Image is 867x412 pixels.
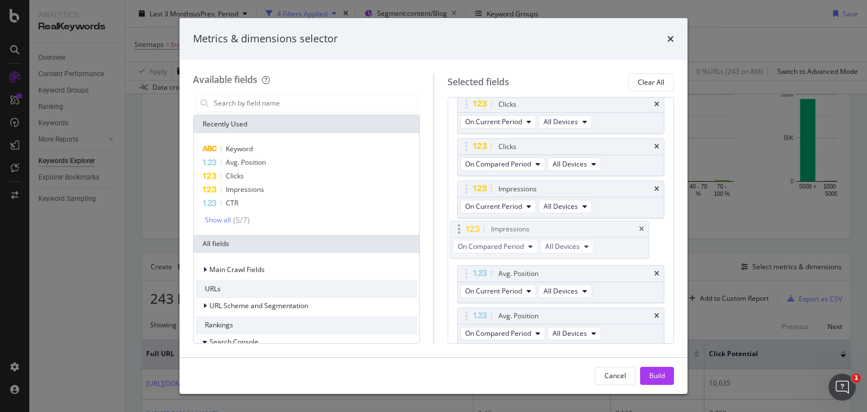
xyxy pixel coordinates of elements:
button: All Devices [538,115,592,129]
div: Avg. Position [498,310,538,322]
button: On Current Period [460,115,536,129]
div: Rankings [196,316,417,334]
div: times [654,143,659,150]
div: Available fields [193,73,257,86]
div: times [654,186,659,192]
span: All Devices [553,159,587,169]
div: Clicks [498,141,516,152]
div: Show all [205,216,231,224]
span: Avg. Position [226,157,266,167]
div: Metrics & dimensions selector [193,32,338,46]
span: Impressions [226,185,264,194]
button: All Devices [538,200,592,213]
div: ClickstimesOn Compared PeriodAll Devices [457,138,665,176]
div: Build [649,371,665,380]
div: Impressions [498,183,537,195]
button: On Current Period [460,200,536,213]
div: Cancel [605,371,626,380]
div: URLs [196,280,417,298]
span: On Current Period [465,201,522,211]
div: ClickstimesOn Current PeriodAll Devices [457,96,665,134]
span: Search Console [209,337,259,347]
button: On Compared Period [460,157,545,171]
span: All Devices [544,117,578,126]
div: times [654,313,659,319]
input: Search by field name [213,95,417,112]
div: times [639,226,644,233]
iframe: Intercom live chat [829,374,856,401]
div: Selected fields [448,76,509,89]
div: ImpressionstimesOn Current PeriodAll Devices [457,181,665,218]
div: ( 5 / 7 ) [231,214,249,226]
button: On Current Period [460,284,536,298]
div: times [654,101,659,108]
button: Cancel [595,367,636,385]
button: Clear All [628,73,674,91]
button: All Devices [540,240,594,253]
span: On Compared Period [465,328,531,338]
span: All Devices [545,242,580,251]
button: All Devices [538,284,592,298]
span: All Devices [553,328,587,338]
div: Clicks [498,99,516,110]
div: modal [179,18,688,394]
div: Avg. PositiontimesOn Compared PeriodAll Devices [457,308,665,345]
span: All Devices [544,201,578,211]
div: ImpressionstimesOn Compared PeriodAll Devices [450,221,649,258]
button: All Devices [548,327,601,340]
span: CTR [226,198,238,208]
span: On Compared Period [465,159,531,169]
span: URL Scheme and Segmentation [209,301,308,310]
div: times [667,32,674,46]
span: Keyword [226,144,253,154]
button: All Devices [548,157,601,171]
div: Avg. Position [498,268,538,279]
div: times [654,270,659,277]
div: All fields [194,235,419,253]
span: On Current Period [465,117,522,126]
div: Avg. PositiontimesOn Current PeriodAll Devices [457,265,665,303]
div: Impressions [491,223,529,235]
span: Clicks [226,171,244,181]
button: Build [640,367,674,385]
span: On Compared Period [458,242,524,251]
span: On Current Period [465,286,522,296]
div: Clear All [638,77,664,87]
span: All Devices [544,286,578,296]
span: Main Crawl Fields [209,265,265,274]
div: Recently Used [194,115,419,133]
button: On Compared Period [460,327,545,340]
span: 1 [852,374,861,383]
button: On Compared Period [453,240,538,253]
